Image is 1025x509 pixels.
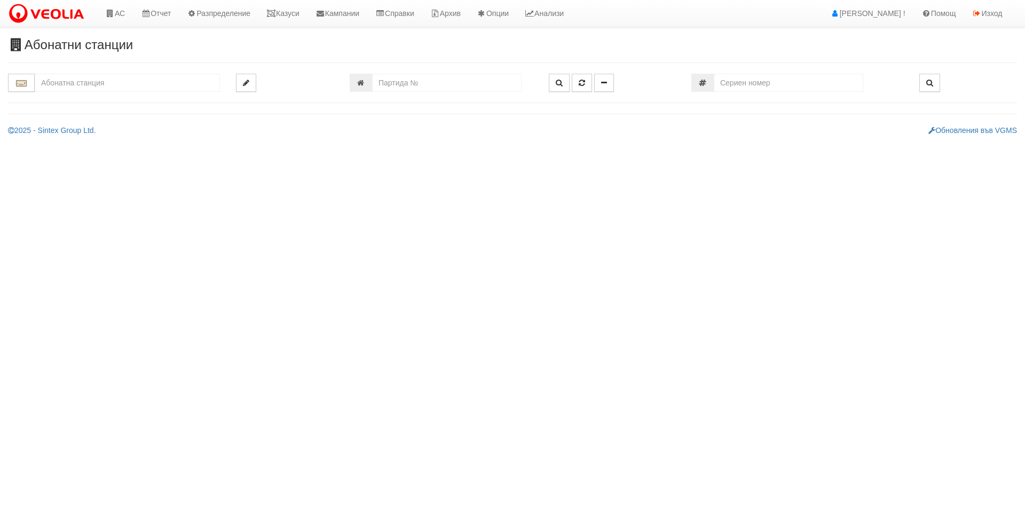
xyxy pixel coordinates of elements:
input: Абонатна станция [35,74,220,92]
img: VeoliaLogo.png [8,3,89,25]
input: Сериен номер [714,74,863,92]
a: 2025 - Sintex Group Ltd. [8,126,96,135]
a: Обновления във VGMS [928,126,1017,135]
input: Партида № [372,74,522,92]
h3: Абонатни станции [8,38,1017,52]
